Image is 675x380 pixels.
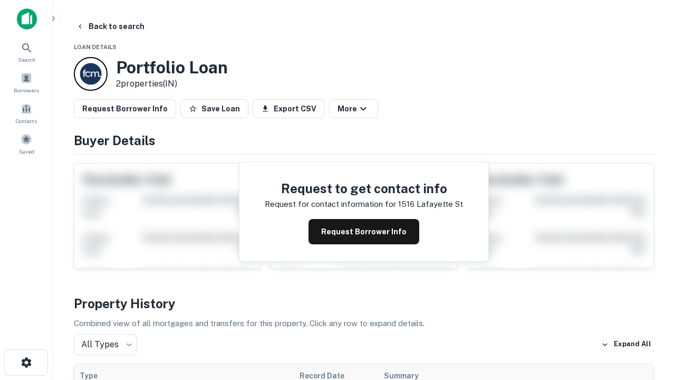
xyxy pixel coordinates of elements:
p: 1516 lafayette st [398,198,463,211]
img: capitalize-icon.png [17,8,37,30]
h4: Property History [74,294,654,313]
button: Request Borrower Info [308,219,419,244]
button: Expand All [599,337,654,353]
p: Request for contact information for [265,198,396,211]
a: Saved [3,129,50,158]
button: Back to search [72,17,149,36]
h3: Portfolio Loan [116,58,228,78]
a: Contacts [3,99,50,127]
h4: Buyer Details [74,131,654,150]
span: Borrowers [14,86,39,94]
button: More [329,99,378,118]
span: Saved [19,147,34,156]
span: Loan Details [74,44,117,50]
a: Search [3,37,50,66]
span: Search [18,55,35,64]
a: Borrowers [3,68,50,97]
button: Request Borrower Info [74,99,176,118]
iframe: Chat Widget [622,296,675,346]
span: Contacts [16,117,37,125]
h4: Request to get contact info [265,179,463,198]
p: 2 properties (IN) [116,78,228,90]
div: All Types [74,334,137,355]
button: Save Loan [180,99,248,118]
button: Export CSV [253,99,325,118]
p: Combined view of all mortgages and transfers for this property. Click any row to expand details. [74,317,654,330]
